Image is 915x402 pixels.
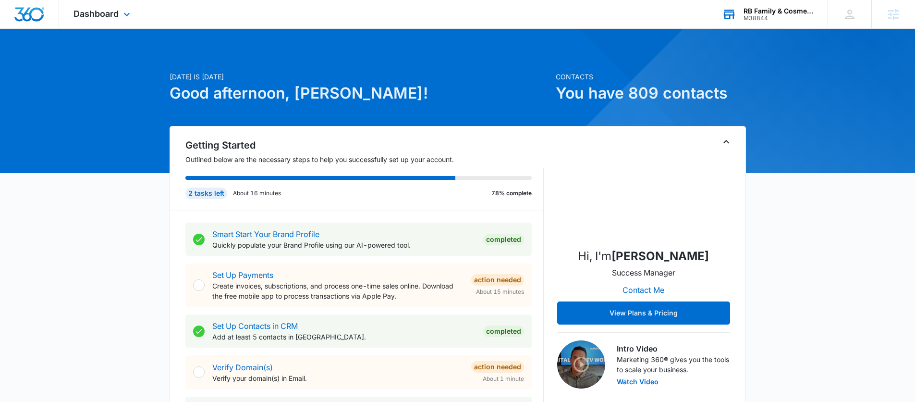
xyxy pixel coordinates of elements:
button: Toggle Collapse [720,136,732,148]
button: Watch Video [617,378,659,385]
span: About 15 minutes [476,288,524,296]
span: About 1 minute [483,375,524,383]
div: 2 tasks left [185,188,227,199]
p: Hi, I'm [578,248,709,265]
a: Set Up Payments [212,270,273,280]
p: Outlined below are the necessary steps to help you successfully set up your account. [185,154,544,164]
img: Intro Video [557,340,605,389]
p: [DATE] is [DATE] [170,72,550,82]
p: Create invoices, subscriptions, and process one-time sales online. Download the free mobile app t... [212,281,464,301]
p: 78% complete [491,189,532,198]
div: Action Needed [471,361,524,373]
p: Verify your domain(s) in Email. [212,373,464,383]
h3: Intro Video [617,343,730,354]
a: Smart Start Your Brand Profile [212,229,319,239]
span: Dashboard [73,9,119,19]
p: Marketing 360® gives you the tools to scale your business. [617,354,730,375]
div: Action Needed [471,274,524,286]
div: Completed [483,234,524,245]
p: Contacts [556,72,746,82]
div: account name [744,7,814,15]
p: About 16 minutes [233,189,281,198]
p: Add at least 5 contacts in [GEOGRAPHIC_DATA]. [212,332,476,342]
a: Set Up Contacts in CRM [212,321,298,331]
h1: Good afternoon, [PERSON_NAME]! [170,82,550,105]
p: Success Manager [612,267,675,278]
button: View Plans & Pricing [557,301,730,325]
strong: [PERSON_NAME] [611,249,709,263]
div: account id [744,15,814,22]
h2: Getting Started [185,138,544,152]
img: Brittany Anderson [596,144,692,240]
button: Contact Me [613,278,674,301]
div: Completed [483,326,524,337]
p: Quickly populate your Brand Profile using our AI-powered tool. [212,240,476,250]
a: Verify Domain(s) [212,363,273,372]
h1: You have 809 contacts [556,82,746,105]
